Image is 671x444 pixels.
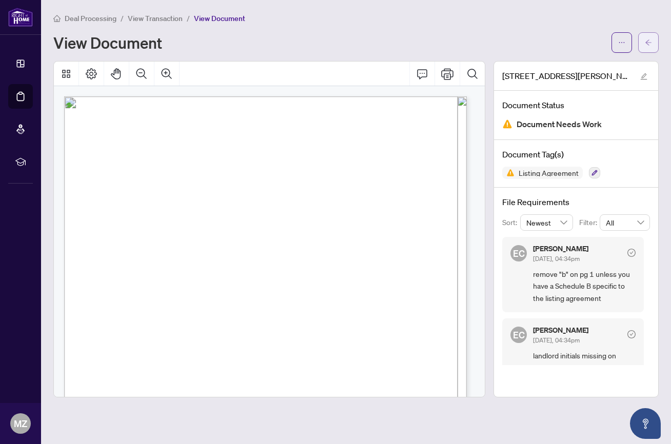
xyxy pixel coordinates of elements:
span: Deal Processing [65,14,116,23]
button: Open asap [630,408,661,439]
span: edit [640,73,647,80]
h4: Document Tag(s) [502,148,650,160]
span: EC [513,246,525,260]
span: ellipsis [618,39,625,46]
h5: [PERSON_NAME] [533,245,588,252]
img: logo [8,8,33,27]
li: / [121,12,124,24]
p: Sort: [502,217,520,228]
span: All [606,215,644,230]
li: / [187,12,190,24]
span: Document Needs Work [517,117,602,131]
span: check-circle [627,249,636,257]
h4: Document Status [502,99,650,111]
span: check-circle [627,330,636,338]
span: Newest [526,215,567,230]
img: Status Icon [502,167,515,179]
span: [STREET_ADDRESS][PERSON_NAME] - Sept3_2025-09-03 16_07_26.pdf [502,70,630,82]
span: home [53,15,61,22]
h4: File Requirements [502,196,650,208]
h5: [PERSON_NAME] [533,327,588,334]
span: View Document [194,14,245,23]
span: View Transaction [128,14,183,23]
img: Document Status [502,119,512,129]
h1: View Document [53,34,162,51]
span: Listing Agreement [515,169,583,176]
span: MZ [14,416,27,431]
span: EC [513,328,525,342]
p: Filter: [579,217,600,228]
span: [DATE], 04:34pm [533,336,580,344]
span: landlord initials missing on schedule [533,350,636,374]
span: remove "b" on pg 1 unless you have a Schedule B specific to the listing agreement [533,268,636,304]
span: arrow-left [645,39,652,46]
span: [DATE], 04:34pm [533,255,580,263]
